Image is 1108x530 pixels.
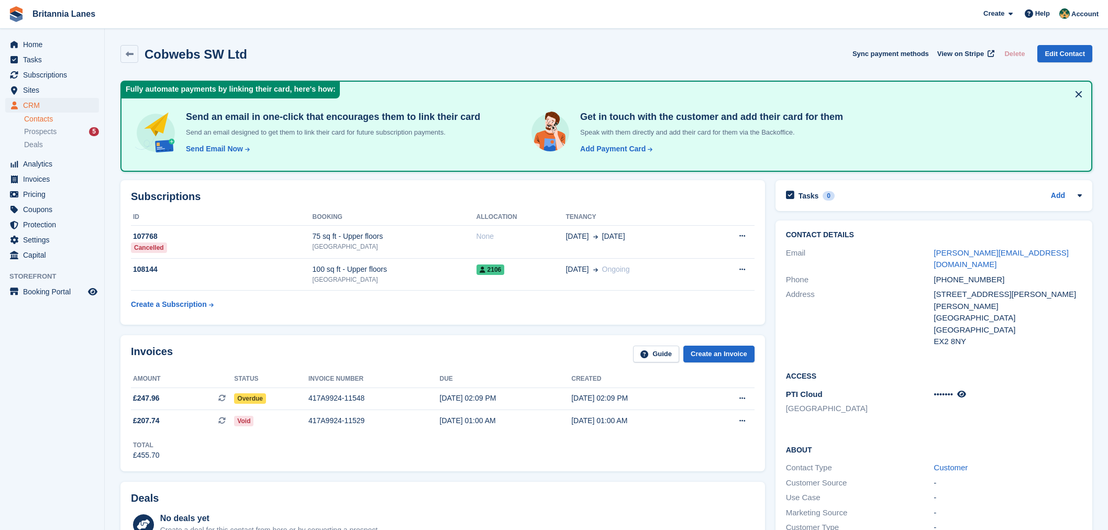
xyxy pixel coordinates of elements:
div: 417A9924-11548 [308,393,440,404]
th: Booking [313,209,477,226]
span: Prospects [24,127,57,137]
div: - [934,477,1082,489]
div: EX2 8NY [934,336,1082,348]
a: menu [5,37,99,52]
h2: About [786,444,1082,455]
div: 108144 [131,264,313,275]
div: Email [786,247,934,271]
th: Status [234,371,308,388]
a: menu [5,233,99,247]
div: £455.70 [133,450,160,461]
a: View on Stripe [933,45,996,62]
a: Create an Invoice [683,346,755,363]
h2: Cobwebs SW Ltd [145,47,247,61]
a: Contacts [24,114,99,124]
a: menu [5,98,99,113]
a: Prospects 5 [24,126,99,137]
div: [GEOGRAPHIC_DATA] [313,275,477,284]
span: Void [234,416,253,426]
span: PTI Cloud [786,390,823,399]
a: Preview store [86,285,99,298]
div: [STREET_ADDRESS][PERSON_NAME][PERSON_NAME] [934,289,1082,312]
h2: Tasks [799,191,819,201]
li: [GEOGRAPHIC_DATA] [786,403,934,415]
span: Capital [23,248,86,262]
a: menu [5,248,99,262]
div: Contact Type [786,462,934,474]
span: 2106 [477,264,505,275]
div: Add Payment Card [580,143,646,154]
a: menu [5,157,99,171]
div: None [477,231,566,242]
div: - [934,492,1082,504]
span: Invoices [23,172,86,186]
span: Create [983,8,1004,19]
h2: Subscriptions [131,191,755,203]
th: Invoice number [308,371,440,388]
a: menu [5,217,99,232]
a: Create a Subscription [131,295,214,314]
a: menu [5,202,99,217]
img: stora-icon-8386f47178a22dfd0bd8f6a31ec36ba5ce8667c1dd55bd0f319d3a0aa187defe.svg [8,6,24,22]
button: Delete [1000,45,1029,62]
div: [DATE] 02:09 PM [571,393,703,404]
div: 0 [823,191,835,201]
th: Created [571,371,703,388]
span: Analytics [23,157,86,171]
h2: Deals [131,492,159,504]
div: Create a Subscription [131,299,207,310]
a: [PERSON_NAME][EMAIL_ADDRESS][DOMAIN_NAME] [934,248,1069,269]
a: menu [5,187,99,202]
th: Due [440,371,572,388]
div: 100 sq ft - Upper floors [313,264,477,275]
a: Add Payment Card [576,143,653,154]
h4: Send an email in one-click that encourages them to link their card [182,111,480,123]
a: menu [5,83,99,97]
span: ••••••• [934,390,953,399]
div: Use Case [786,492,934,504]
a: menu [5,68,99,82]
h2: Invoices [131,346,173,363]
th: Tenancy [566,209,706,226]
span: Coupons [23,202,86,217]
h2: Access [786,370,1082,381]
div: [GEOGRAPHIC_DATA] [934,324,1082,336]
h2: Contact Details [786,231,1082,239]
span: Account [1071,9,1099,19]
a: menu [5,52,99,67]
span: Ongoing [602,265,630,273]
div: [PHONE_NUMBER] [934,274,1082,286]
span: [DATE] [602,231,625,242]
div: Send Email Now [186,143,243,154]
div: 75 sq ft - Upper floors [313,231,477,242]
div: Phone [786,274,934,286]
div: Total [133,440,160,450]
button: Sync payment methods [852,45,929,62]
span: [DATE] [566,231,589,242]
a: Add [1051,190,1065,202]
span: Help [1035,8,1050,19]
span: [DATE] [566,264,589,275]
a: Guide [633,346,679,363]
a: menu [5,284,99,299]
div: [DATE] 02:09 PM [440,393,572,404]
span: Protection [23,217,86,232]
img: get-in-touch-e3e95b6451f4e49772a6039d3abdde126589d6f45a760754adfa51be33bf0f70.svg [529,111,572,154]
span: Tasks [23,52,86,67]
span: Storefront [9,271,104,282]
span: Sites [23,83,86,97]
span: Deals [24,140,43,150]
p: Send an email designed to get them to link their card for future subscription payments. [182,127,480,138]
div: [GEOGRAPHIC_DATA] [313,242,477,251]
span: Home [23,37,86,52]
div: - [934,507,1082,519]
th: Allocation [477,209,566,226]
span: View on Stripe [937,49,984,59]
div: 417A9924-11529 [308,415,440,426]
span: Subscriptions [23,68,86,82]
div: No deals yet [160,512,380,525]
span: £247.96 [133,393,160,404]
div: Address [786,289,934,348]
div: [GEOGRAPHIC_DATA] [934,312,1082,324]
div: 5 [89,127,99,136]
